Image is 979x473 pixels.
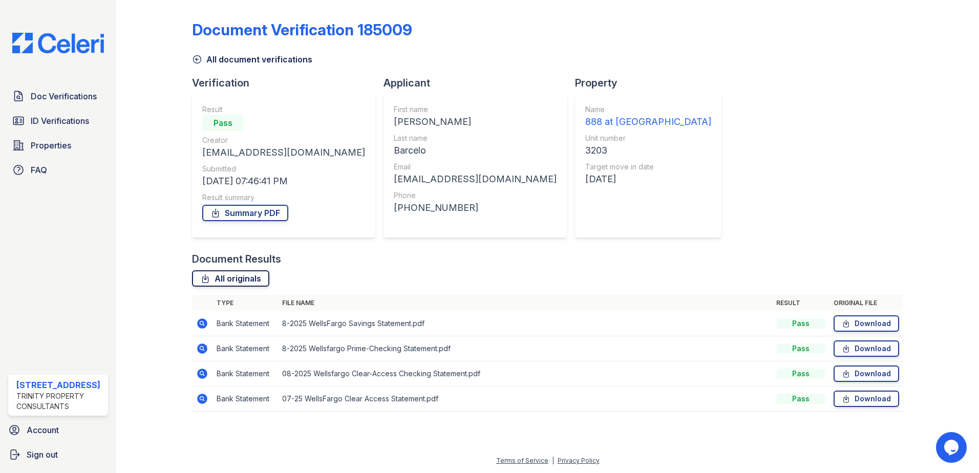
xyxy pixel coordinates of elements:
[278,361,772,386] td: 08-2025 Wellsfargo Clear-Access Checking Statement.pdf
[776,369,825,379] div: Pass
[278,311,772,336] td: 8-2025 WellsFargo Savings Statement.pdf
[834,340,899,357] a: Download
[192,20,412,39] div: Document Verification 185009
[585,143,711,158] div: 3203
[776,318,825,329] div: Pass
[558,457,600,464] a: Privacy Policy
[31,115,89,127] span: ID Verifications
[202,115,243,131] div: Pass
[4,420,112,440] a: Account
[585,104,711,129] a: Name 888 at [GEOGRAPHIC_DATA]
[575,76,730,90] div: Property
[394,162,557,172] div: Email
[384,76,575,90] div: Applicant
[585,133,711,143] div: Unit number
[192,76,384,90] div: Verification
[394,143,557,158] div: Barcelo
[834,315,899,332] a: Download
[278,295,772,311] th: File name
[772,295,829,311] th: Result
[212,386,278,412] td: Bank Statement
[278,386,772,412] td: 07-25 WellsFargo Clear Access Statement.pdf
[8,86,108,106] a: Doc Verifications
[394,201,557,215] div: [PHONE_NUMBER]
[278,336,772,361] td: 8-2025 Wellsfargo Prime-Checking Statement.pdf
[31,164,47,176] span: FAQ
[394,172,557,186] div: [EMAIL_ADDRESS][DOMAIN_NAME]
[829,295,903,311] th: Original file
[585,172,711,186] div: [DATE]
[776,394,825,404] div: Pass
[27,424,59,436] span: Account
[212,311,278,336] td: Bank Statement
[202,135,365,145] div: Creator
[394,104,557,115] div: First name
[834,391,899,407] a: Download
[202,205,288,221] a: Summary PDF
[202,145,365,160] div: [EMAIL_ADDRESS][DOMAIN_NAME]
[202,164,365,174] div: Submitted
[4,33,112,53] img: CE_Logo_Blue-a8612792a0a2168367f1c8372b55b34899dd931a85d93a1a3d3e32e68fde9ad4.png
[202,174,365,188] div: [DATE] 07:46:41 PM
[212,336,278,361] td: Bank Statement
[496,457,548,464] a: Terms of Service
[192,53,312,66] a: All document verifications
[8,111,108,131] a: ID Verifications
[202,192,365,203] div: Result summary
[8,160,108,180] a: FAQ
[16,379,104,391] div: [STREET_ADDRESS]
[394,115,557,129] div: [PERSON_NAME]
[16,391,104,412] div: Trinity Property Consultants
[192,270,269,287] a: All originals
[394,190,557,201] div: Phone
[192,252,281,266] div: Document Results
[212,361,278,386] td: Bank Statement
[585,115,711,129] div: 888 at [GEOGRAPHIC_DATA]
[27,448,58,461] span: Sign out
[4,444,112,465] a: Sign out
[585,104,711,115] div: Name
[31,139,71,152] span: Properties
[8,135,108,156] a: Properties
[31,90,97,102] span: Doc Verifications
[585,162,711,172] div: Target move in date
[212,295,278,311] th: Type
[834,365,899,382] a: Download
[394,133,557,143] div: Last name
[776,343,825,354] div: Pass
[552,457,554,464] div: |
[936,432,969,463] iframe: chat widget
[202,104,365,115] div: Result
